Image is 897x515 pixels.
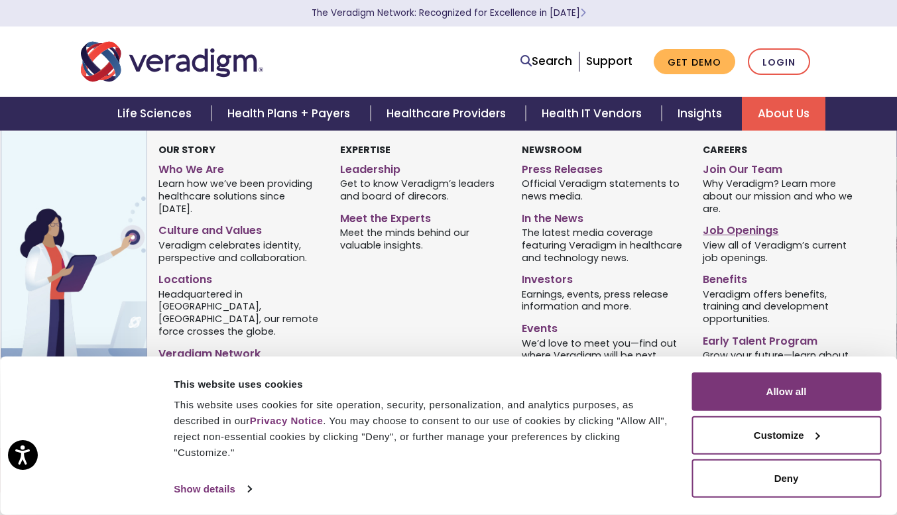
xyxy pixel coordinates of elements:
[586,53,632,69] a: Support
[158,158,320,177] a: Who We Are
[691,416,881,454] button: Customize
[312,7,586,19] a: The Veradigm Network: Recognized for Excellence in [DATE]Learn More
[158,238,320,264] span: Veradigm celebrates identity, perspective and collaboration.
[371,97,526,131] a: Healthcare Providers
[340,207,502,226] a: Meet the Experts
[703,143,747,156] strong: Careers
[703,177,865,215] span: Why Veradigm? Learn more about our mission and who we are.
[101,97,211,131] a: Life Sciences
[522,226,684,264] span: The latest media coverage featuring Veradigm in healthcare and technology news.
[522,177,684,203] span: Official Veradigm statements to news media.
[158,287,320,337] span: Headquartered in [GEOGRAPHIC_DATA], [GEOGRAPHIC_DATA], our remote force crosses the globe.
[158,143,215,156] strong: Our Story
[158,342,320,361] a: Veradigm Network
[340,177,502,203] span: Get to know Veradigm’s leaders and board of direcors.
[211,97,370,131] a: Health Plans + Payers
[174,397,676,461] div: This website uses cookies for site operation, security, personalization, and analytics purposes, ...
[703,158,865,177] a: Join Our Team
[691,372,881,411] button: Allow all
[703,219,865,238] a: Job Openings
[174,376,676,392] div: This website uses cookies
[662,97,742,131] a: Insights
[158,268,320,287] a: Locations
[174,479,251,499] a: Show details
[742,97,825,131] a: About Us
[654,49,735,75] a: Get Demo
[522,287,684,313] span: Earnings, events, press release information and more.
[703,329,865,349] a: Early Talent Program
[340,143,390,156] strong: Expertise
[520,52,572,70] a: Search
[522,158,684,177] a: Press Releases
[522,207,684,226] a: In the News
[526,97,662,131] a: Health IT Vendors
[748,48,810,76] a: Login
[158,177,320,215] span: Learn how we’ve been providing healthcare solutions since [DATE].
[703,349,865,374] span: Grow your future—learn about Veradigm’s internship program.
[522,336,684,362] span: We’d love to meet you—find out where Veradigm will be next.
[81,40,263,84] img: Veradigm logo
[642,420,881,499] iframe: Drift Chat Widget
[340,226,502,252] span: Meet the minds behind our valuable insights.
[1,131,214,363] img: Vector image of Veradigm’s Story
[522,143,581,156] strong: Newsroom
[703,287,865,325] span: Veradigm offers benefits, training and development opportunities.
[522,268,684,287] a: Investors
[703,268,865,287] a: Benefits
[158,219,320,238] a: Culture and Values
[340,158,502,177] a: Leadership
[580,7,586,19] span: Learn More
[703,238,865,264] span: View all of Veradigm’s current job openings.
[250,415,323,426] a: Privacy Notice
[522,317,684,336] a: Events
